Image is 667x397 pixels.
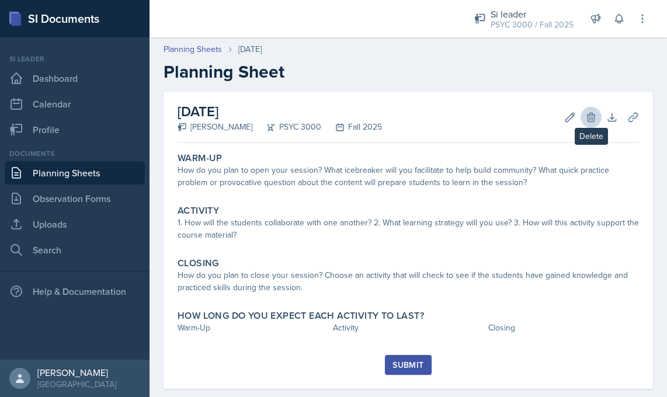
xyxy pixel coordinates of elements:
a: Calendar [5,92,145,116]
label: Closing [178,257,219,269]
button: Submit [385,355,431,375]
div: Si leader [5,54,145,64]
a: Uploads [5,213,145,236]
div: Submit [392,360,423,370]
h2: Planning Sheet [164,61,653,82]
div: PSYC 3000 / Fall 2025 [491,19,574,31]
div: PSYC 3000 [252,121,321,133]
a: Planning Sheets [5,161,145,184]
div: Fall 2025 [321,121,382,133]
h2: [DATE] [178,101,382,122]
label: Warm-Up [178,152,223,164]
div: [DATE] [238,43,262,55]
a: Observation Forms [5,187,145,210]
a: Planning Sheets [164,43,222,55]
label: Activity [178,205,219,217]
a: Profile [5,118,145,141]
div: How do you plan to open your session? What icebreaker will you facilitate to help build community... [178,164,639,189]
div: Activity [333,322,484,334]
div: [PERSON_NAME] [178,121,252,133]
div: Closing [488,322,639,334]
div: Documents [5,148,145,159]
div: Warm-Up [178,322,328,334]
button: Delete [581,107,602,128]
label: How long do you expect each activity to last? [178,310,424,322]
a: Dashboard [5,67,145,90]
a: Search [5,238,145,262]
div: [PERSON_NAME] [37,367,116,378]
div: Help & Documentation [5,280,145,303]
div: How do you plan to close your session? Choose an activity that will check to see if the students ... [178,269,639,294]
div: 1. How will the students collaborate with one another? 2. What learning strategy will you use? 3.... [178,217,639,241]
div: [GEOGRAPHIC_DATA] [37,378,116,390]
div: Si leader [491,7,574,21]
